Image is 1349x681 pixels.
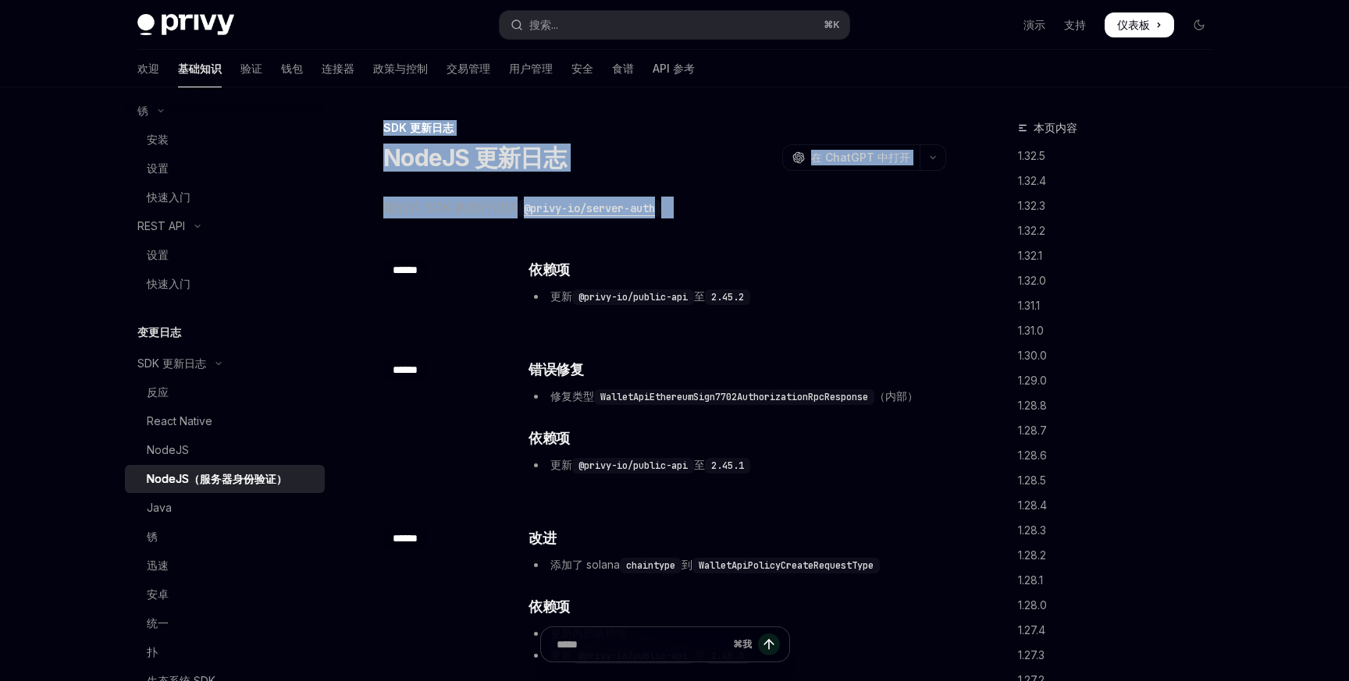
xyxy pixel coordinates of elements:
[147,190,190,204] font: 快速入门
[125,212,325,240] button: 切换 REST API 部分
[147,414,212,427] font: React Native
[694,458,705,471] font: 至
[147,530,158,543] font: 锈
[373,50,428,87] a: 政策与控制
[1018,474,1046,487] font: 1.28.5
[529,430,570,446] font: 依赖项
[518,200,661,215] a: @privy-io/server-auth
[125,241,325,269] a: 设置
[758,633,780,655] button: 发送消息
[653,50,695,87] a: API 参考
[1018,618,1224,643] a: 1.27.4
[125,523,325,551] a: 锈
[125,580,325,608] a: 安卓
[1034,121,1077,134] font: 本页内容
[447,50,490,87] a: 交易管理
[557,627,727,661] input: 提问...
[1018,598,1047,612] font: 1.28.0
[1018,299,1040,312] font: 1.31.1
[1018,548,1046,562] font: 1.28.2
[529,18,558,31] font: 搜索...
[147,501,172,514] font: Java
[147,616,169,630] font: 统一
[125,183,325,211] a: 快速入门
[1064,17,1086,33] a: 支持
[137,62,159,75] font: 欢迎
[1018,144,1224,168] a: 1.32.5
[125,349,325,378] button: 切换 SDK 变更日志部分
[137,219,185,232] font: REST API
[1018,374,1047,387] font: 1.29.0
[571,50,593,87] a: 安全
[1018,593,1224,618] a: 1.28.0
[125,609,325,637] a: 统一
[178,62,222,75] font: 基础知识
[509,50,553,87] a: 用户管理
[1018,349,1047,362] font: 1.30.0
[1018,468,1224,493] a: 1.28.5
[147,277,190,290] font: 快速入门
[137,356,206,370] font: SDK 更新日志
[1018,168,1224,193] a: 1.32.4
[147,587,169,601] font: 安卓
[147,385,169,399] font: 反应
[1018,249,1042,262] font: 1.32.1
[1018,268,1224,293] a: 1.32.0
[147,559,169,572] font: 迅速
[383,200,518,215] font: 我们的 SDK 的发行说明
[125,270,325,298] a: 快速入门
[447,62,490,75] font: 交易管理
[550,458,572,471] font: 更新
[125,638,325,666] a: 扑
[811,151,910,164] font: 在 ChatGPT 中打开
[529,261,570,278] font: 依赖项
[694,289,705,303] font: 至
[1018,449,1047,462] font: 1.28.6
[529,361,583,378] font: 错误修复
[572,458,694,474] code: @privy-io/public-api
[147,472,287,485] font: NodeJS（服务器身份验证）
[1018,318,1224,343] a: 1.31.0
[240,50,262,87] a: 验证
[529,598,570,615] font: 依赖项
[1018,343,1224,368] a: 1.30.0
[1018,368,1224,393] a: 1.29.0
[322,50,354,87] a: 连接器
[782,144,920,171] button: 在 ChatGPT 中打开
[1018,543,1224,568] a: 1.28.2
[1018,643,1224,668] a: 1.27.3
[125,378,325,406] a: 反应
[1018,174,1046,187] font: 1.32.4
[1018,573,1043,587] font: 1.28.1
[240,62,262,75] font: 验证
[1023,17,1045,33] a: 演示
[1018,424,1047,437] font: 1.28.7
[1023,18,1045,31] font: 演示
[1018,523,1046,537] font: 1.28.3
[1105,12,1174,37] a: 仪表板
[322,62,354,75] font: 连接器
[125,436,325,464] a: NodeJS
[518,200,661,217] code: @privy-io/server-auth
[125,465,325,493] a: NodeJS（服务器身份验证）
[1018,623,1045,637] font: 1.27.4
[509,62,553,75] font: 用户管理
[874,389,918,403] font: （内部）
[383,121,454,134] font: SDK 更新日志
[550,558,620,571] font: 添加了 solana
[125,154,325,183] a: 设置
[147,161,169,175] font: 设置
[1018,568,1224,593] a: 1.28.1
[1018,648,1045,661] font: 1.27.3
[1064,18,1086,31] font: 支持
[1018,393,1224,418] a: 1.28.8
[653,62,695,75] font: API 参考
[572,289,694,305] code: @privy-io/public-api
[1018,224,1045,237] font: 1.32.2
[147,443,189,456] font: NodeJS
[147,133,169,146] font: 安装
[125,494,325,522] a: Java
[373,62,428,75] font: 政策与控制
[833,19,840,30] font: K
[137,14,234,36] img: 深色标志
